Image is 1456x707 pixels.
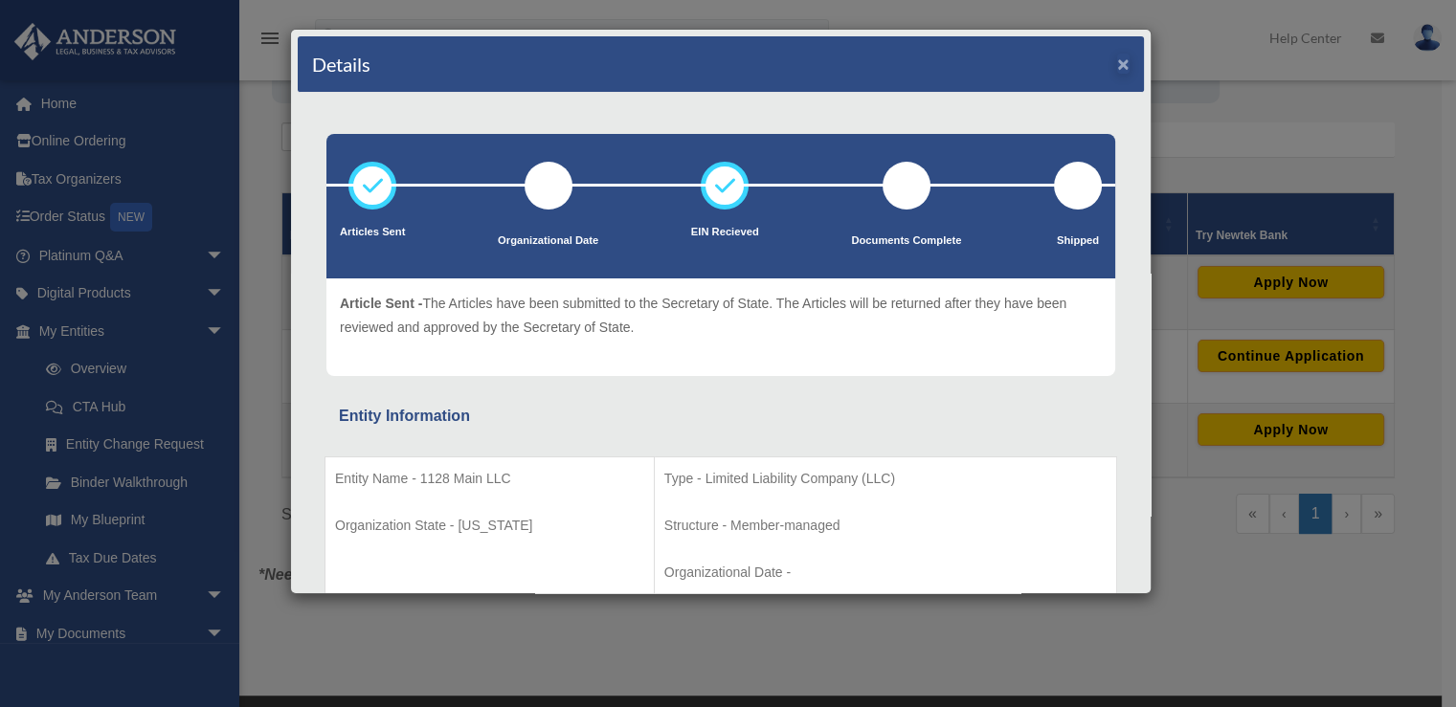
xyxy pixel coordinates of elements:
[335,514,644,538] p: Organization State - [US_STATE]
[1054,232,1102,251] p: Shipped
[339,403,1103,430] div: Entity Information
[335,467,644,491] p: Entity Name - 1128 Main LLC
[664,467,1107,491] p: Type - Limited Liability Company (LLC)
[340,292,1102,339] p: The Articles have been submitted to the Secretary of State. The Articles will be returned after t...
[691,223,759,242] p: EIN Recieved
[851,232,961,251] p: Documents Complete
[664,514,1107,538] p: Structure - Member-managed
[340,223,405,242] p: Articles Sent
[498,232,598,251] p: Organizational Date
[312,51,370,77] h4: Details
[340,296,422,311] span: Article Sent -
[1117,54,1130,74] button: ×
[664,561,1107,585] p: Organizational Date -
